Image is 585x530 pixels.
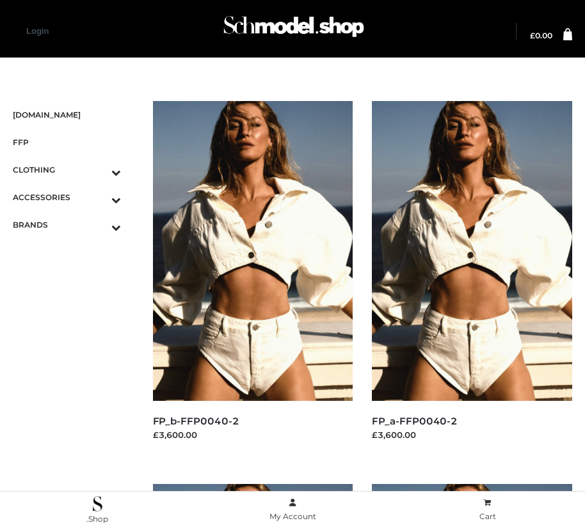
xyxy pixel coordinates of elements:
[76,156,121,183] button: Toggle Submenu
[530,32,552,40] a: £0.00
[76,183,121,211] button: Toggle Submenu
[13,156,121,183] a: CLOTHINGToggle Submenu
[76,211,121,238] button: Toggle Submenu
[93,496,102,511] img: .Shop
[13,217,121,232] span: BRANDS
[13,190,121,205] span: ACCESSORIES
[530,31,535,40] span: £
[372,428,572,441] div: £3,600.00
[479,511,496,521] span: Cart
[372,415,458,427] a: FP_a-FFP0040-2
[153,428,353,441] div: £3,600.00
[13,211,121,238] a: BRANDSToggle Submenu
[220,7,367,52] img: Schmodel Admin 964
[13,101,121,129] a: [DOMAIN_NAME]
[26,26,49,36] a: Login
[13,129,121,156] a: FFP
[195,495,390,524] a: My Account
[269,511,316,521] span: My Account
[218,11,367,52] a: Schmodel Admin 964
[13,183,121,211] a: ACCESSORIESToggle Submenu
[530,31,552,40] bdi: 0.00
[13,107,121,122] span: [DOMAIN_NAME]
[13,135,121,150] span: FFP
[86,514,108,524] span: .Shop
[153,415,239,427] a: FP_b-FFP0040-2
[13,162,121,177] span: CLOTHING
[390,495,585,524] a: Cart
